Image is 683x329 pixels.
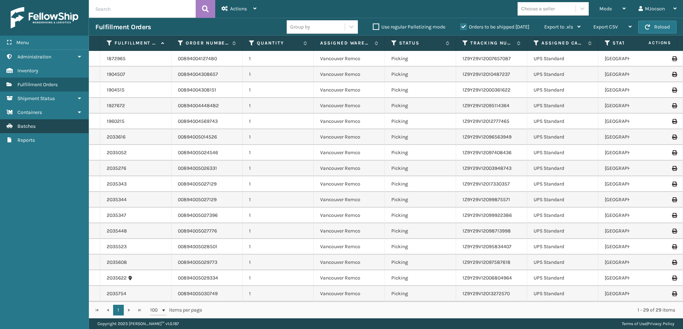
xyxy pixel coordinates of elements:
span: Inventory [17,68,38,74]
td: 1 [243,98,314,114]
td: UPS Standard [527,270,598,286]
td: [GEOGRAPHIC_DATA] [598,208,669,223]
a: 1927672 [107,102,125,109]
td: Vancouver Remco [314,98,385,114]
a: 2035052 [107,149,127,156]
p: Copyright 2023 [PERSON_NAME]™ v 1.0.187 [97,318,179,329]
div: Choose a seller [521,5,555,12]
td: Vancouver Remco [314,223,385,239]
td: Picking [385,255,456,270]
td: [GEOGRAPHIC_DATA] [598,145,669,161]
td: 00894005029773 [171,255,243,270]
td: UPS Standard [527,223,598,239]
a: Terms of Use [622,321,646,326]
td: 00894005024546 [171,145,243,161]
td: Picking [385,239,456,255]
td: Picking [385,223,456,239]
td: UPS Standard [527,192,598,208]
td: Vancouver Remco [314,145,385,161]
a: 2033616 [107,134,126,141]
a: 1Z9Y29V12003948743 [462,165,512,171]
td: Vancouver Remco [314,114,385,129]
td: 1 [243,208,314,223]
td: Vancouver Remco [314,82,385,98]
td: UPS Standard [527,98,598,114]
td: 00894004127480 [171,51,243,67]
a: 2035276 [107,165,126,172]
span: Menu [16,40,29,46]
td: [GEOGRAPHIC_DATA] [598,176,669,192]
td: UPS Standard [527,82,598,98]
span: Shipment Status [17,95,55,101]
i: Print Label [672,103,676,108]
div: 1 - 29 of 29 items [212,307,675,314]
td: Picking [385,192,456,208]
td: 1 [243,51,314,67]
a: 1904515 [107,87,125,94]
label: Order Number [186,40,229,46]
span: Actions [230,6,247,12]
a: 1Z9Y29V12096563949 [462,134,512,140]
td: Picking [385,67,456,82]
td: Picking [385,51,456,67]
button: Reload [638,21,677,33]
i: Print Label [672,244,676,249]
label: Status [399,40,442,46]
td: 00894004569743 [171,114,243,129]
td: 1 [243,255,314,270]
td: UPS Standard [527,129,598,145]
a: 1872965 [107,55,126,62]
img: logo [11,7,78,28]
td: Picking [385,176,456,192]
i: Print Label [672,213,676,218]
a: 1Z9Y29V12006804964 [462,275,512,281]
td: 00894005029334 [171,270,243,286]
a: 1904507 [107,71,125,78]
a: 1960215 [107,118,125,125]
label: Use regular Palletizing mode [373,24,445,30]
i: Print Label [672,56,676,61]
a: 1 [113,305,124,315]
td: [GEOGRAPHIC_DATA] [598,161,669,176]
td: [GEOGRAPHIC_DATA] [598,114,669,129]
td: UPS Standard [527,286,598,302]
i: Print Label [672,197,676,202]
td: UPS Standard [527,67,598,82]
td: 00894004448482 [171,98,243,114]
td: 1 [243,176,314,192]
span: Batches [17,123,36,129]
i: Print Label [672,166,676,171]
td: 00894004308151 [171,82,243,98]
td: UPS Standard [527,239,598,255]
td: 1 [243,223,314,239]
label: Assigned Warehouse [320,40,371,46]
a: 2035608 [107,259,127,266]
td: Picking [385,98,456,114]
a: 1Z9Y29V12017330357 [462,181,510,187]
i: Print Label [672,72,676,77]
a: 2035523 [107,243,127,250]
td: 1 [243,129,314,145]
i: Print Label [672,150,676,155]
span: Administration [17,54,51,60]
i: Print Label [672,291,676,296]
a: 1Z9Y29V12012777465 [462,118,509,124]
td: Vancouver Remco [314,129,385,145]
span: 100 [150,307,161,314]
td: Picking [385,270,456,286]
i: Print Label [672,119,676,124]
td: Vancouver Remco [314,67,385,82]
i: Print Label [672,182,676,187]
span: Export to .xls [544,24,573,30]
span: Fulfillment Orders [17,82,58,88]
td: 1 [243,192,314,208]
td: 00894005027129 [171,176,243,192]
i: Print Label [672,229,676,234]
td: Vancouver Remco [314,239,385,255]
td: 00894005014526 [171,129,243,145]
td: Picking [385,82,456,98]
td: UPS Standard [527,114,598,129]
label: Assigned Carrier Service [541,40,584,46]
td: Vancouver Remco [314,176,385,192]
h3: Fulfillment Orders [95,23,151,31]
